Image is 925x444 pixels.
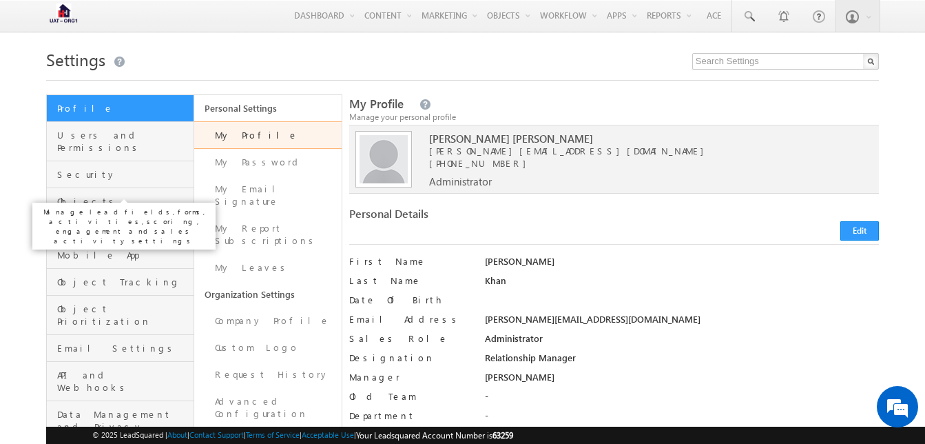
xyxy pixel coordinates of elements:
a: My Profile [194,121,342,149]
div: Manage your personal profile [349,111,879,123]
label: Date Of Birth [349,294,472,306]
div: Relationship Manager [485,352,879,371]
a: Company Profile [194,307,342,334]
a: Mobile App [47,242,194,269]
a: Object Tracking [47,269,194,296]
span: Profile [57,102,190,114]
a: API and Webhooks [47,362,194,401]
a: Data Management and Privacy [47,401,194,441]
label: Email Address [349,313,472,325]
span: Data Management and Privacy [57,408,190,433]
a: About [167,430,187,439]
div: [PERSON_NAME] [485,255,879,274]
a: My Report Subscriptions [194,215,342,254]
label: Old Team [349,390,472,403]
a: My Leaves [194,254,342,281]
a: Custom Logo [194,334,342,361]
span: Security [57,168,190,181]
div: - [485,390,879,410]
span: Mobile App [57,249,190,261]
a: Objects [47,188,194,215]
span: My Profile [349,96,404,112]
span: 63259 [492,430,513,441]
a: My Email Signature [194,176,342,215]
a: Profile [47,95,194,122]
label: Manager [349,371,472,383]
a: Users and Permissions [47,122,194,161]
label: Department [349,410,472,422]
a: My Password [194,149,342,176]
label: Sales Role [349,332,472,345]
span: Object Prioritization [57,303,190,327]
div: [PERSON_NAME] [485,371,879,390]
div: Khan [485,274,879,294]
a: Personal Settings [194,95,342,121]
span: Administrator [429,175,492,188]
button: Edit [840,221,879,241]
span: Your Leadsquared Account Number is [356,430,513,441]
a: Acceptable Use [302,430,354,439]
a: Object Prioritization [47,296,194,335]
a: Contact Support [189,430,244,439]
span: [PERSON_NAME] [PERSON_NAME] [429,132,853,145]
div: [PERSON_NAME][EMAIL_ADDRESS][DOMAIN_NAME] [485,313,879,332]
span: Objects [57,195,190,208]
a: Organization Settings [194,281,342,307]
span: Object Tracking [57,276,190,288]
span: Users and Permissions [57,129,190,154]
span: [PERSON_NAME][EMAIL_ADDRESS][DOMAIN_NAME] [429,145,853,157]
a: Security [47,161,194,188]
img: Custom Logo [46,3,81,28]
span: API and Webhooks [57,369,190,394]
span: © 2025 LeadSquared | | | | | [92,429,513,442]
a: Terms of Service [246,430,300,439]
span: Email Settings [57,342,190,354]
div: - [485,410,879,429]
label: Designation [349,352,472,364]
div: Personal Details [349,208,607,227]
label: Last Name [349,274,472,287]
input: Search Settings [692,53,879,70]
a: Advanced Configuration [194,388,342,427]
p: Manage lead fields, forms, activities, scoring, engagement and sales activity settings [38,207,210,245]
span: Settings [46,48,105,70]
a: Email Settings [47,335,194,362]
div: Administrator [485,332,879,352]
span: [PHONE_NUMBER] [429,157,533,169]
a: Request History [194,361,342,388]
label: First Name [349,255,472,268]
